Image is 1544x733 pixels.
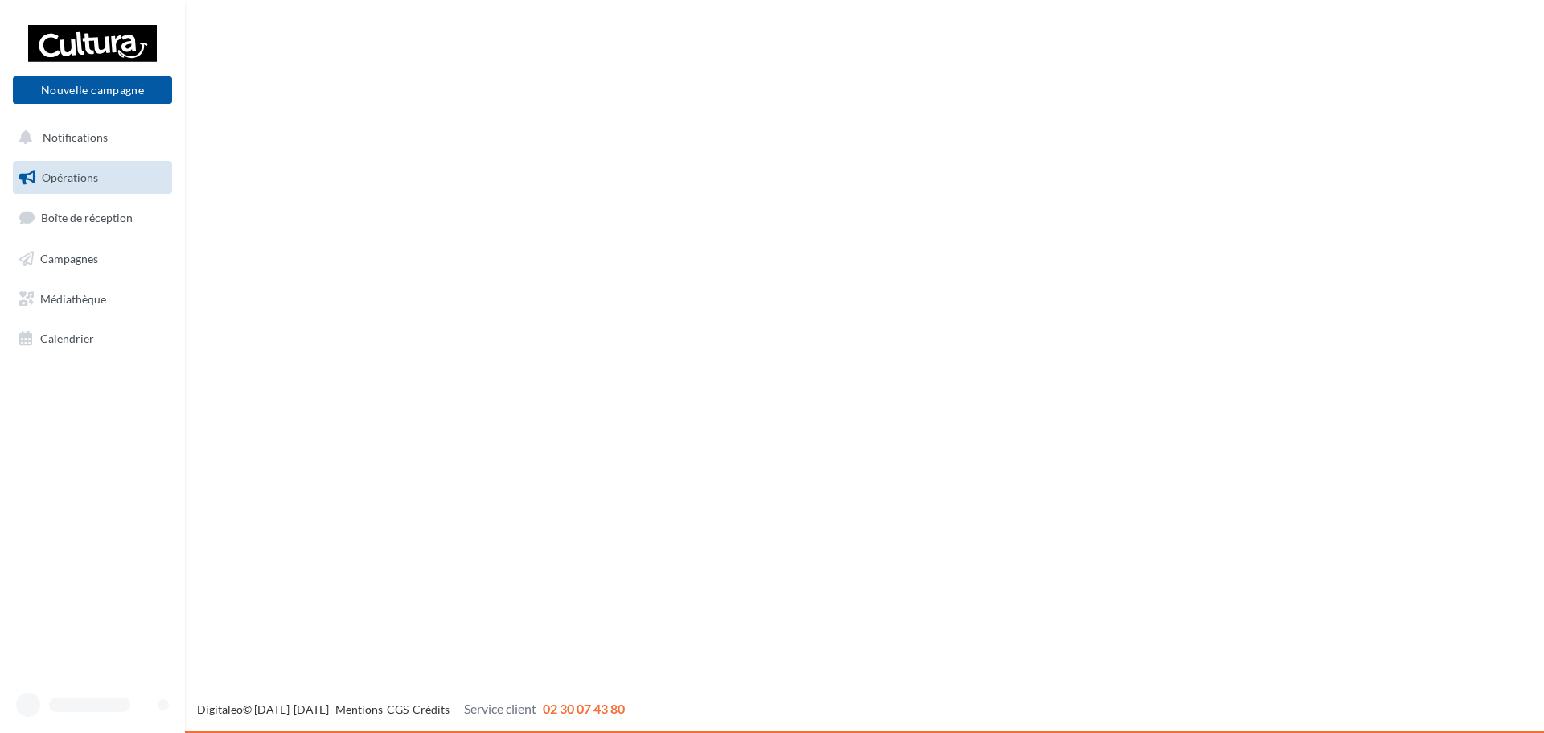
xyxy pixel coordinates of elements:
[464,701,536,716] span: Service client
[413,702,450,716] a: Crédits
[10,322,175,356] a: Calendrier
[10,161,175,195] a: Opérations
[10,121,169,154] button: Notifications
[43,130,108,144] span: Notifications
[41,211,133,224] span: Boîte de réception
[40,291,106,305] span: Médiathèque
[543,701,625,716] span: 02 30 07 43 80
[40,252,98,266] span: Campagnes
[13,76,172,104] button: Nouvelle campagne
[10,282,175,316] a: Médiathèque
[197,702,625,716] span: © [DATE]-[DATE] - - -
[10,242,175,276] a: Campagnes
[335,702,383,716] a: Mentions
[197,702,243,716] a: Digitaleo
[387,702,409,716] a: CGS
[10,200,175,235] a: Boîte de réception
[42,171,98,184] span: Opérations
[40,331,94,345] span: Calendrier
